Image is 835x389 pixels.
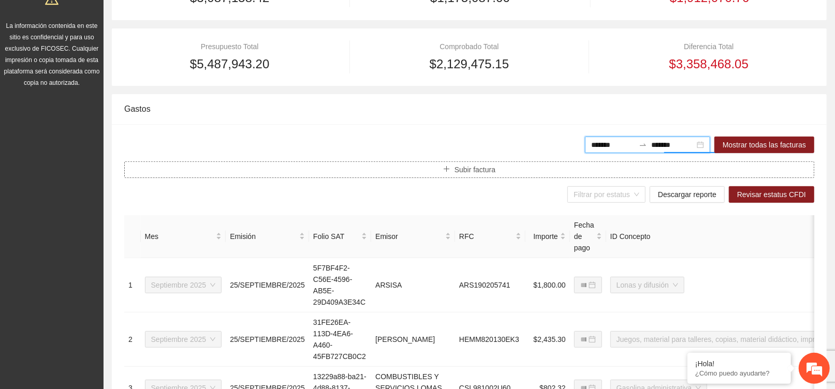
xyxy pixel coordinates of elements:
div: Comprobado Total [364,41,575,52]
th: Emisor [371,215,455,258]
span: $2,129,475.15 [430,54,509,74]
span: Subir factura [455,164,495,175]
div: Presupuesto Total [124,41,335,52]
td: 25/SEPTIEMBRE/2025 [226,312,309,367]
td: 25/SEPTIEMBRE/2025 [226,258,309,312]
div: Diferencia Total [604,41,814,52]
span: Importe [530,231,558,242]
td: 5F7BF4F2-C56E-4596-AB5E-29D409A3E34C [309,258,371,312]
th: Importe [525,215,570,258]
textarea: Escriba su mensaje y pulse “Intro” [5,282,197,319]
button: plusSubir factura [124,161,814,178]
button: Descargar reporte [650,186,725,203]
th: Mes [141,215,226,258]
span: La información contenida en este sitio es confidencial y para uso exclusivo de FICOSEC. Cualquier... [4,22,100,86]
span: to [639,141,647,149]
td: $2,435.30 [525,312,570,367]
span: Descargar reporte [658,189,716,200]
span: Lonas y difusión [617,277,678,293]
div: Minimizar ventana de chat en vivo [170,5,195,30]
th: RFC [455,215,525,258]
p: ¿Cómo puedo ayudarte? [695,369,783,377]
div: ¡Hola! [695,360,783,368]
td: ARS190205741 [455,258,525,312]
span: swap-right [639,141,647,149]
div: Gastos [124,94,814,124]
span: RFC [459,231,514,242]
span: Estamos en línea. [60,138,143,243]
td: [PERSON_NAME] [371,312,455,367]
th: Folio SAT [309,215,371,258]
td: 1 [124,258,141,312]
td: 31FE26EA-113D-4EA6-A460-45FB727CB0C2 [309,312,371,367]
span: Revisar estatus CFDI [737,189,806,200]
span: Mes [145,231,214,242]
span: Septiembre 2025 [151,332,216,347]
td: $1,800.00 [525,258,570,312]
span: Fecha de pago [574,219,594,253]
span: $3,358,468.05 [669,54,749,74]
button: Mostrar todas las facturas [714,137,814,153]
span: Mostrar todas las facturas [723,139,806,151]
td: HEMM820130EK3 [455,312,525,367]
span: Emisión [230,231,297,242]
div: Chatee con nosotros ahora [54,53,174,66]
span: Septiembre 2025 [151,277,216,293]
td: ARSISA [371,258,455,312]
span: $5,487,943.20 [190,54,269,74]
button: Revisar estatus CFDI [729,186,814,203]
th: Fecha de pago [570,215,606,258]
span: plus [443,166,450,174]
span: Emisor [375,231,443,242]
td: 2 [124,312,141,367]
span: Folio SAT [313,231,359,242]
th: Emisión [226,215,309,258]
